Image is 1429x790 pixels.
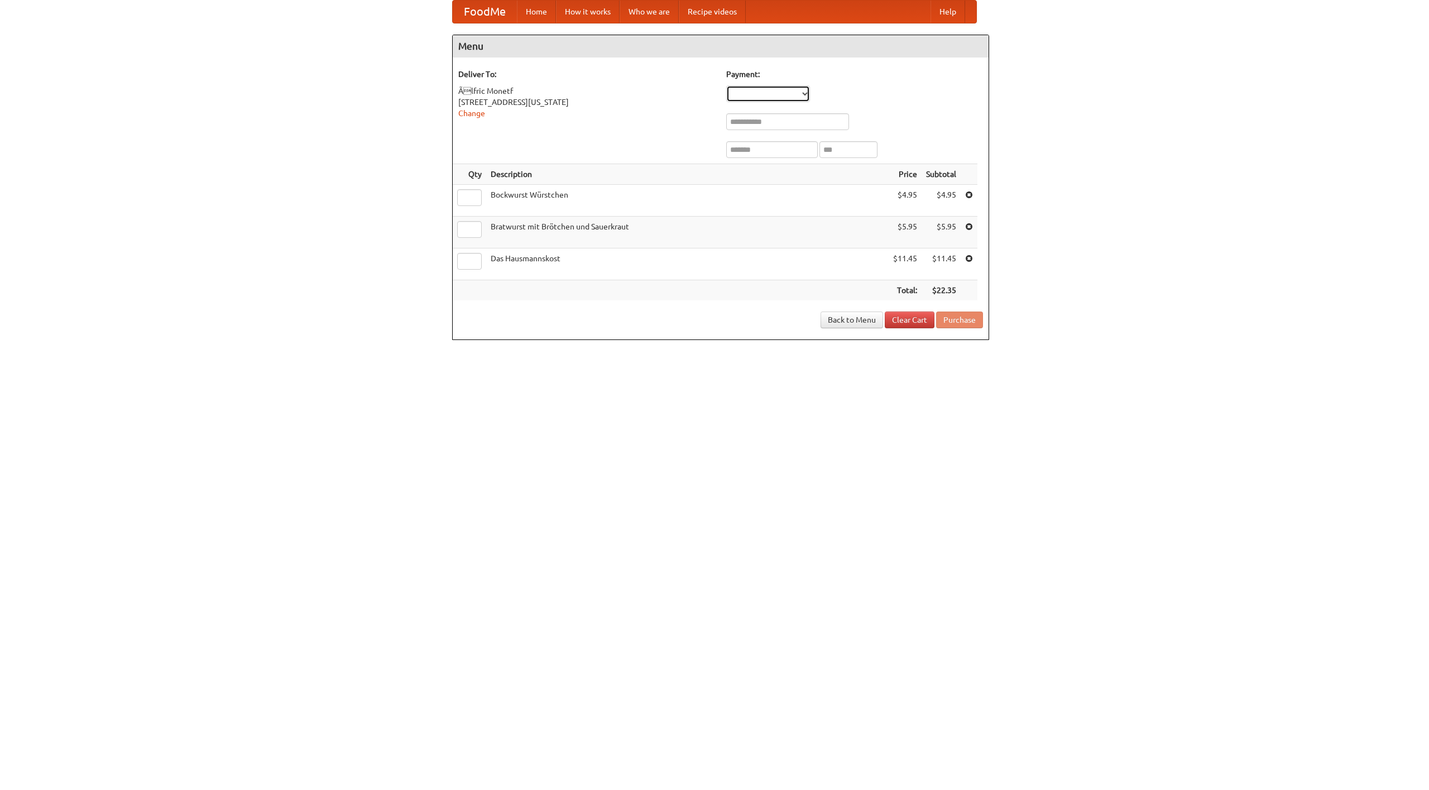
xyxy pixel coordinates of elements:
[517,1,556,23] a: Home
[922,217,961,248] td: $5.95
[889,280,922,301] th: Total:
[885,312,934,328] a: Clear Cart
[922,248,961,280] td: $11.45
[936,312,983,328] button: Purchase
[922,185,961,217] td: $4.95
[931,1,965,23] a: Help
[889,217,922,248] td: $5.95
[458,109,485,118] a: Change
[821,312,883,328] a: Back to Menu
[453,1,517,23] a: FoodMe
[922,280,961,301] th: $22.35
[458,97,715,108] div: [STREET_ADDRESS][US_STATE]
[453,164,486,185] th: Qty
[458,69,715,80] h5: Deliver To:
[620,1,679,23] a: Who we are
[458,85,715,97] div: Ãlfric Monetf
[726,69,983,80] h5: Payment:
[486,248,889,280] td: Das Hausmannskost
[922,164,961,185] th: Subtotal
[486,164,889,185] th: Description
[486,217,889,248] td: Bratwurst mit Brötchen und Sauerkraut
[556,1,620,23] a: How it works
[679,1,746,23] a: Recipe videos
[889,185,922,217] td: $4.95
[889,164,922,185] th: Price
[889,248,922,280] td: $11.45
[486,185,889,217] td: Bockwurst Würstchen
[453,35,989,58] h4: Menu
